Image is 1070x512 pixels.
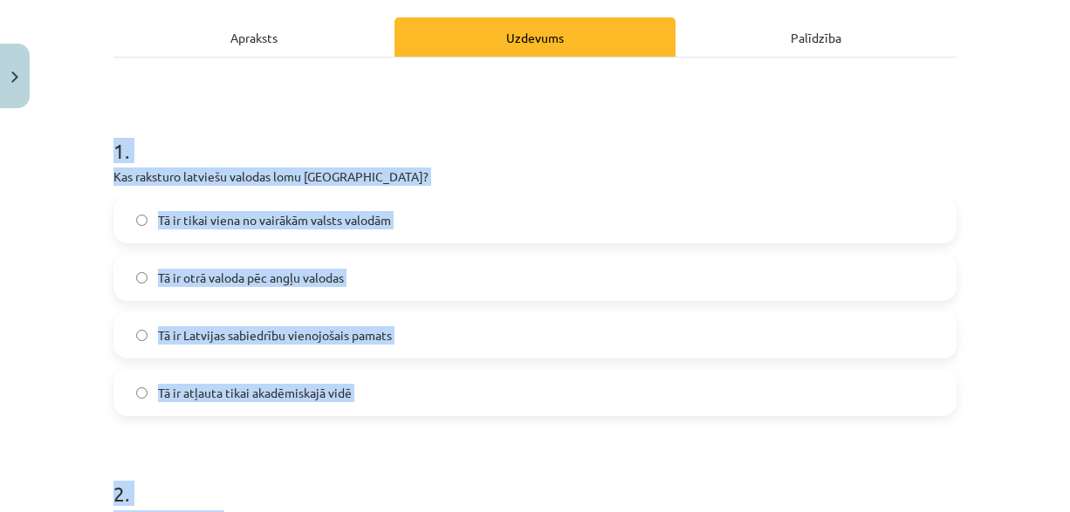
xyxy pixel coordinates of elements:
[113,108,957,162] h1: 1 .
[11,72,18,83] img: icon-close-lesson-0947bae3869378f0d4975bcd49f059093ad1ed9edebbc8119c70593378902aed.svg
[158,384,352,402] span: Tā ir atļauta tikai akadēmiskajā vidē
[113,167,957,186] p: Kas raksturo latviešu valodas lomu [GEOGRAPHIC_DATA]?
[136,387,147,399] input: Tā ir atļauta tikai akadēmiskajā vidē
[676,17,957,57] div: Palīdzība
[394,17,676,57] div: Uzdevums
[113,17,394,57] div: Apraksts
[136,330,147,341] input: Tā ir Latvijas sabiedrību vienojošais pamats
[136,215,147,226] input: Tā ir tikai viena no vairākām valsts valodām
[113,451,957,505] h1: 2 .
[158,269,344,287] span: Tā ir otrā valoda pēc angļu valodas
[158,211,391,229] span: Tā ir tikai viena no vairākām valsts valodām
[136,272,147,283] input: Tā ir otrā valoda pēc angļu valodas
[158,326,392,345] span: Tā ir Latvijas sabiedrību vienojošais pamats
